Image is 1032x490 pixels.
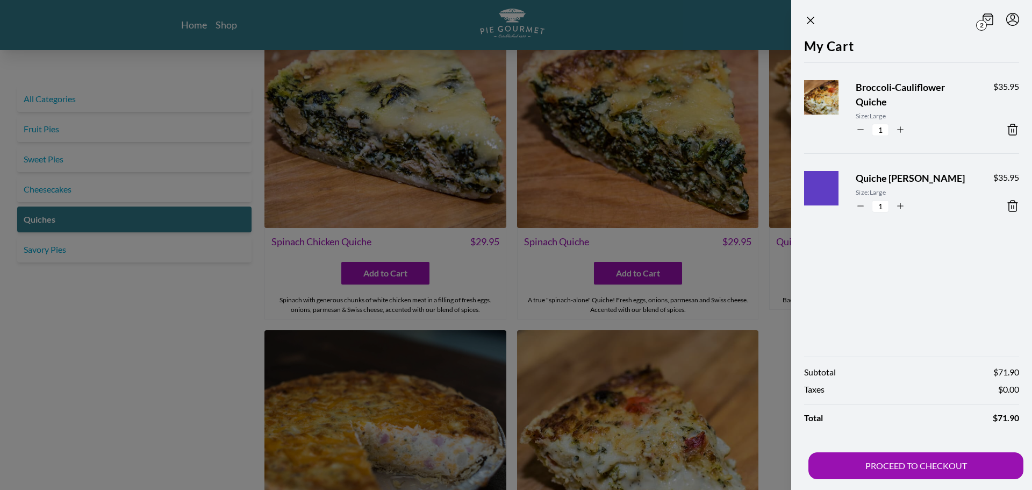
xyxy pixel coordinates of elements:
[804,37,1019,62] h2: My Cart
[799,70,864,136] img: Product Image
[993,411,1019,424] span: $ 71.90
[804,366,836,379] span: Subtotal
[993,171,1019,184] span: $ 35.95
[808,452,1023,479] button: PROCEED TO CHECKOUT
[804,14,817,27] button: Close panel
[799,161,864,226] img: Product Image
[976,20,987,31] span: 2
[804,383,825,396] span: Taxes
[856,111,976,121] span: Size: Large
[993,366,1019,379] span: $ 71.90
[856,80,976,109] span: Broccoli-Cauliflower Quiche
[1006,13,1019,26] button: Menu
[998,383,1019,396] span: $ 0.00
[804,411,823,424] span: Total
[993,80,1019,93] span: $ 35.95
[856,171,976,186] span: Quiche [PERSON_NAME]
[856,188,976,197] span: Size: Large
